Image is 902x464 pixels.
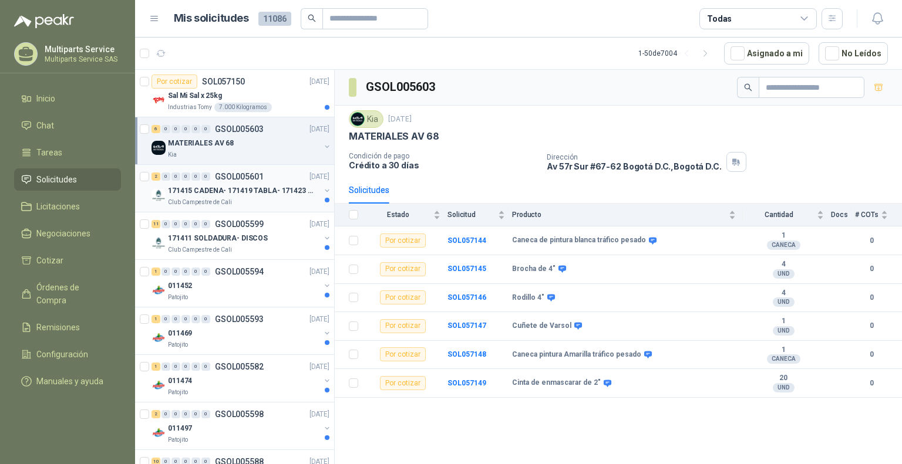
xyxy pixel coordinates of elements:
[855,349,888,360] b: 0
[152,93,166,107] img: Company Logo
[309,361,329,372] p: [DATE]
[45,56,118,63] p: Multiparts Service SAS
[201,220,210,228] div: 0
[168,388,188,397] p: Patojito
[447,350,486,358] a: SOL057148
[181,172,190,181] div: 0
[309,124,329,135] p: [DATE]
[380,290,426,304] div: Por cotizar
[349,130,439,143] p: MATERIALES AV 68
[512,321,571,331] b: Cuñete de Varsol
[773,383,795,392] div: UND
[547,161,721,171] p: Av 57r Sur #67-62 Bogotá D.C. , Bogotá D.C.
[215,315,264,323] p: GSOL005593
[380,233,426,248] div: Por cotizar
[855,263,888,275] b: 0
[181,220,190,228] div: 0
[171,410,180,418] div: 0
[161,410,170,418] div: 0
[349,184,389,197] div: Solicitudes
[309,219,329,230] p: [DATE]
[152,283,166,297] img: Company Logo
[388,114,412,125] p: [DATE]
[14,87,121,110] a: Inicio
[152,170,332,207] a: 2 0 0 0 0 0 GSOL005601[DATE] Company Logo171415 CADENA- 171419 TABLA- 171423 VARILLAClub Campestr...
[215,410,264,418] p: GSOL005598
[168,340,188,350] p: Patojito
[181,363,190,371] div: 0
[45,45,118,53] p: Multiparts Service
[168,150,177,160] p: Kia
[201,410,210,418] div: 0
[36,321,80,334] span: Remisiones
[168,233,268,244] p: 171411 SOLDADURA- DISCOS
[855,320,888,331] b: 0
[447,236,486,245] b: SOL057144
[512,378,601,388] b: Cinta de enmascarar de 2"
[512,204,743,226] th: Producto
[152,360,332,397] a: 1 0 0 0 0 0 GSOL005582[DATE] Company Logo011474Patojito
[743,374,824,383] b: 20
[14,14,74,28] img: Logo peakr
[191,267,200,276] div: 0
[14,370,121,392] a: Manuales y ayuda
[168,328,192,339] p: 011469
[152,331,166,345] img: Company Logo
[258,12,291,26] span: 11086
[152,378,166,392] img: Company Logo
[181,125,190,133] div: 0
[773,269,795,279] div: UND
[349,152,537,160] p: Condición de pago
[743,260,824,269] b: 4
[161,125,170,133] div: 0
[181,410,190,418] div: 0
[171,220,180,228] div: 0
[191,363,200,371] div: 0
[181,315,190,323] div: 0
[191,125,200,133] div: 0
[161,267,170,276] div: 0
[773,297,795,307] div: UND
[202,77,245,86] p: SOL057150
[152,363,160,371] div: 1
[512,350,641,360] b: Caneca pintura Amarilla tráfico pesado
[855,292,888,303] b: 0
[168,280,192,292] p: 011452
[201,125,210,133] div: 0
[168,90,222,101] p: Sal Mi Sal x 25kg
[152,407,332,445] a: 2 0 0 0 0 0 GSOL005598[DATE] Company Logo011497Patojito
[743,346,824,355] b: 1
[380,376,426,390] div: Por cotizar
[215,363,264,371] p: GSOL005582
[36,146,62,159] span: Tareas
[152,265,332,302] a: 1 0 0 0 0 0 GSOL005594[DATE] Company Logo011452Patojito
[447,321,486,330] b: SOL057147
[447,204,512,226] th: Solicitud
[191,220,200,228] div: 0
[14,222,121,245] a: Negociaciones
[743,231,824,241] b: 1
[512,265,556,274] b: Brocha de 4"
[638,44,715,63] div: 1 - 50 de 7004
[152,74,197,89] div: Por cotizar
[214,103,272,112] div: 7.000 Kilogramos
[309,314,329,325] p: [DATE]
[309,171,329,182] p: [DATE]
[191,315,200,323] div: 0
[36,92,55,105] span: Inicio
[161,363,170,371] div: 0
[36,254,63,267] span: Cotizar
[547,153,721,161] p: Dirección
[447,211,496,219] span: Solicitud
[171,363,180,371] div: 0
[168,185,314,197] p: 171415 CADENA- 171419 TABLA- 171423 VARILLA
[36,227,90,240] span: Negociaciones
[171,315,180,323] div: 0
[512,236,646,245] b: Caneca de pintura blanca tráfico pesado
[447,293,486,302] b: SOL057146
[743,289,824,298] b: 4
[36,348,88,361] span: Configuración
[309,409,329,420] p: [DATE]
[365,204,447,226] th: Estado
